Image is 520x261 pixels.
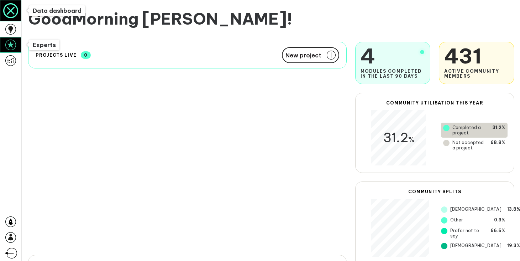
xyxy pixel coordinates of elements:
span: 31.2 [383,129,414,146]
span: Active Community Members [444,69,509,79]
span: [DEMOGRAPHIC_DATA] [450,243,501,249]
span: New project [285,52,321,58]
span: Not accepted a project [452,140,485,150]
span: 31.2% [493,125,505,135]
h2: Projects live [36,52,77,58]
span: Data dashboard [33,7,82,14]
span: % [408,135,414,144]
button: New project [282,47,339,63]
span: 4 [361,43,425,69]
span: Completed a project [452,125,487,135]
h2: Community Utilisation this year [362,100,508,106]
h2: Community Splits [362,189,508,194]
span: 68.8% [490,140,505,150]
span: Prefer not to say [450,228,485,239]
span: [PERSON_NAME] ! [142,9,292,29]
span: [DEMOGRAPHIC_DATA] [450,206,501,213]
span: Modules completed in the last 90 days [361,69,425,79]
span: 0.3% [494,217,505,224]
span: Other [450,217,463,224]
span: Experts [33,41,56,48]
span: 431 [444,43,509,69]
span: 66.5% [490,228,505,239]
span: 0 [81,51,91,59]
